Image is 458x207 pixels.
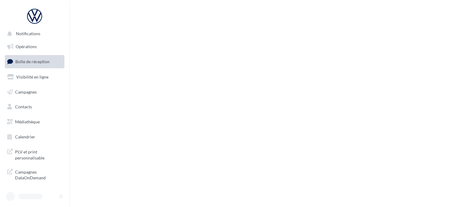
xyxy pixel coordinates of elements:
[4,86,66,98] a: Campagnes
[4,165,66,183] a: Campagnes DataOnDemand
[15,168,62,181] span: Campagnes DataOnDemand
[16,31,40,36] span: Notifications
[4,100,66,113] a: Contacts
[4,116,66,128] a: Médiathèque
[15,119,40,124] span: Médiathèque
[4,145,66,163] a: PLV et print personnalisable
[4,71,66,83] a: Visibilité en ligne
[15,148,62,161] span: PLV et print personnalisable
[4,40,66,53] a: Opérations
[4,55,66,68] a: Boîte de réception
[15,134,35,139] span: Calendrier
[16,74,48,79] span: Visibilité en ligne
[15,89,37,94] span: Campagnes
[16,44,37,49] span: Opérations
[15,59,50,64] span: Boîte de réception
[4,131,66,143] a: Calendrier
[15,104,32,109] span: Contacts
